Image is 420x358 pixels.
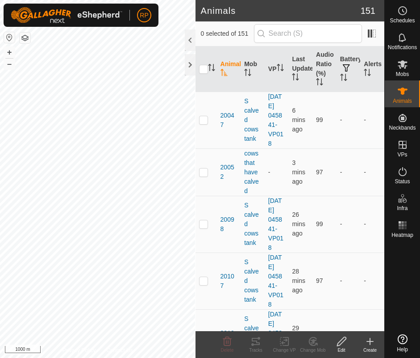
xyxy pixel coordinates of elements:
span: Neckbands [389,125,416,131]
th: Battery [337,46,361,92]
span: 97 [316,277,323,284]
th: Audio Ratio (%) [312,46,337,92]
span: Heatmap [391,232,413,238]
a: [DATE] 045841-VP018 [268,254,283,308]
span: Mobs [396,72,409,77]
span: 8 Oct 2025 at 5:12 AM [292,324,305,350]
span: 20108 [220,329,237,347]
p-sorticon: Activate to sort [292,75,299,82]
span: 99 [316,220,323,227]
a: Privacy Policy [62,346,96,354]
button: – [4,59,15,69]
p-sorticon: Activate to sort [220,70,228,77]
span: Status [395,179,410,184]
div: Change VP [270,347,299,354]
th: Alerts [360,46,384,92]
td: - [337,196,361,253]
span: 8 Oct 2025 at 5:35 AM [292,107,305,133]
span: 8 Oct 2025 at 5:15 AM [292,211,305,237]
p-sorticon: Activate to sort [244,70,251,77]
td: - [337,148,361,196]
th: Animal [217,46,241,92]
td: - [360,92,384,148]
span: 97 [316,168,323,176]
span: VPs [397,152,407,157]
span: Animals [393,98,412,104]
th: Mob [241,46,265,92]
div: cows that have calved [244,149,261,196]
span: Delete [221,348,234,353]
span: 8 Oct 2025 at 5:13 AM [292,268,305,294]
a: Contact Us [106,346,133,354]
span: 99 [316,116,323,123]
h2: Animals [201,5,361,16]
th: Last Updated [288,46,312,92]
a: [DATE] 045841-VP018 [268,93,283,147]
td: - [337,253,361,309]
span: 8 Oct 2025 at 5:38 AM [292,159,305,185]
p-sorticon: Activate to sort [340,75,347,82]
span: 20047 [220,111,237,130]
button: Map Layers [20,33,30,43]
div: Create [356,347,384,354]
div: Change Mob [299,347,327,354]
span: 20107 [220,272,237,291]
div: Edit [327,347,356,354]
span: RP [140,11,148,20]
img: Gallagher Logo [11,7,122,23]
span: 20052 [220,163,237,181]
div: S calved cows tank [244,201,261,248]
input: Search (S) [254,24,362,43]
p-sorticon: Activate to sort [364,70,371,77]
span: 20098 [220,215,237,234]
td: - [337,92,361,148]
span: 0 selected of 151 [201,29,254,38]
td: - [360,253,384,309]
span: Notifications [388,45,417,50]
span: Infra [397,206,408,211]
div: S calved cows tank [244,257,261,304]
div: S calved cows tank [244,97,261,143]
div: Tracks [241,347,270,354]
button: Reset Map [4,32,15,43]
p-sorticon: Activate to sort [277,65,284,72]
span: Schedules [390,18,415,23]
td: - [360,148,384,196]
th: VP [265,46,289,92]
p-sorticon: Activate to sort [316,80,323,87]
button: + [4,47,15,58]
span: 151 [361,4,375,17]
a: [DATE] 045841-VP018 [268,197,283,251]
td: - [360,196,384,253]
app-display-virtual-paddock-transition: - [268,168,270,176]
span: Help [397,347,408,352]
p-sorticon: Activate to sort [208,65,215,72]
a: Help [385,331,420,356]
